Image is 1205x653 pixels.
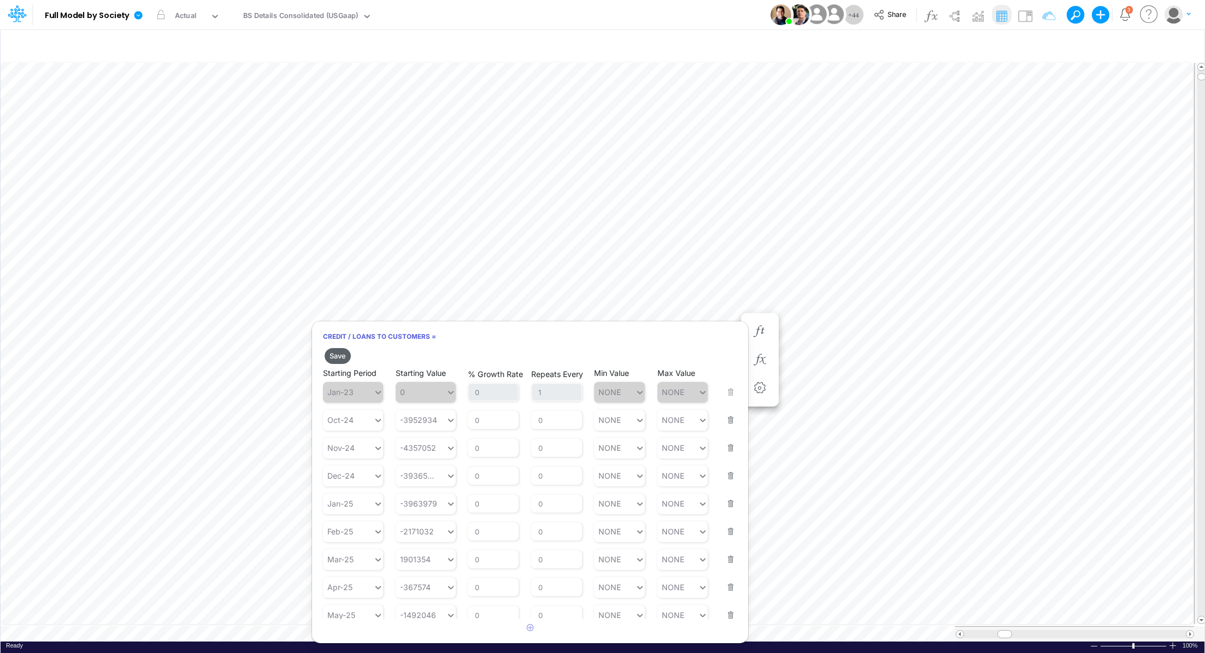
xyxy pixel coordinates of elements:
[789,4,809,25] img: User Image Icon
[868,7,914,23] button: Share
[598,583,621,592] div: NONE
[662,499,684,508] div: NONE
[1119,8,1131,21] a: Notifications
[327,527,353,536] div: Feb-25
[598,527,621,536] div: NONE
[1090,642,1098,650] div: Zoom Out
[598,415,621,425] div: NONE
[243,10,358,23] div: BS Details Consolidated (USGaap)
[400,415,437,425] div: -3952934
[598,555,621,564] div: NONE
[720,482,734,511] button: Remove row
[662,527,684,536] div: NONE
[10,34,967,57] input: Type a title here
[1183,642,1199,650] span: 100%
[598,610,621,620] div: NONE
[327,499,353,508] div: Jan-25
[45,11,130,21] b: Full Model by Society
[400,610,436,620] div: -1492046
[662,610,684,620] div: NONE
[662,583,684,592] div: NONE
[327,471,355,480] div: Dec-24
[327,415,354,425] div: Oct-24
[1132,643,1135,649] div: Zoom
[598,443,621,452] div: NONE
[720,454,734,484] button: Remove row
[323,368,377,378] label: Starting Period
[400,583,431,592] div: -367574
[720,398,734,428] button: Remove row
[1183,642,1199,650] div: Zoom level
[1100,642,1168,650] div: Zoom
[327,583,352,592] div: Apr-25
[662,471,684,480] div: NONE
[6,642,23,649] span: Ready
[720,538,734,567] button: Remove row
[6,642,23,650] div: In Ready mode
[400,443,436,452] div: -4357052
[1168,642,1177,650] div: Zoom In
[662,443,684,452] div: NONE
[821,2,846,27] img: User Image Icon
[848,11,859,19] span: + 44
[598,499,621,508] div: NONE
[531,369,583,379] label: Repeats Every
[312,327,748,346] h6: Credit / Loans to Customers =
[325,348,351,364] button: Save
[400,555,431,564] div: 1901354
[887,10,906,18] span: Share
[662,555,684,564] div: NONE
[662,415,684,425] div: NONE
[594,368,629,378] label: Min Value
[771,4,791,25] img: User Image Icon
[396,368,446,378] label: Starting Value
[720,510,734,539] button: Remove row
[1127,7,1131,12] div: 3 unread items
[804,2,829,27] img: User Image Icon
[468,369,523,379] label: % Growth Rate
[175,10,197,23] div: Actual
[400,471,437,480] div: -3936595.7
[327,610,355,620] div: May-25
[720,566,734,595] button: Remove row
[400,499,437,508] div: -3963979
[720,426,734,456] button: Remove row
[720,593,734,623] button: Remove row
[400,527,434,536] div: -2171032
[327,555,354,564] div: Mar-25
[657,368,695,378] label: Max Value
[598,471,621,480] div: NONE
[327,443,355,452] div: Nov-24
